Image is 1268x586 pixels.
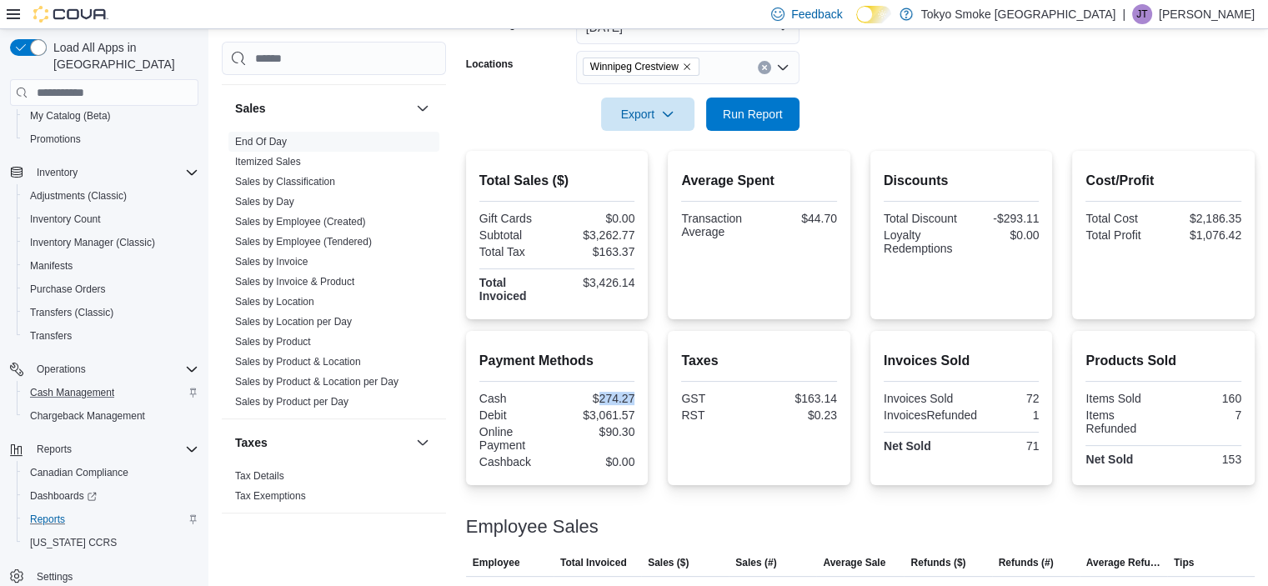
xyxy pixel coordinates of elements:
[965,228,1039,242] div: $0.00
[681,392,755,405] div: GST
[583,58,699,76] span: Winnipeg Crestview
[235,100,409,117] button: Sales
[884,228,958,255] div: Loyalty Redemptions
[17,208,205,231] button: Inventory Count
[479,245,554,258] div: Total Tax
[30,489,97,503] span: Dashboards
[30,163,84,183] button: Inventory
[1085,408,1160,435] div: Items Refunded
[1167,392,1241,405] div: 160
[479,455,554,468] div: Cashback
[3,161,205,184] button: Inventory
[30,536,117,549] span: [US_STATE] CCRS
[222,466,446,513] div: Taxes
[560,245,634,258] div: $163.37
[30,306,113,319] span: Transfers (Classic)
[479,276,527,303] strong: Total Invoiced
[23,326,78,346] a: Transfers
[23,106,118,126] a: My Catalog (Beta)
[30,236,155,249] span: Inventory Manager (Classic)
[1132,4,1152,24] div: Jade Thiessen
[235,296,314,308] a: Sales by Location
[23,233,198,253] span: Inventory Manager (Classic)
[235,490,306,502] a: Tax Exemptions
[735,556,776,569] span: Sales (#)
[479,408,554,422] div: Debit
[23,383,198,403] span: Cash Management
[23,533,123,553] a: [US_STATE] CCRS
[17,484,205,508] a: Dashboards
[235,215,366,228] span: Sales by Employee (Created)
[17,128,205,151] button: Promotions
[235,434,268,451] h3: Taxes
[466,517,599,537] h3: Employee Sales
[30,386,114,399] span: Cash Management
[235,236,372,248] a: Sales by Employee (Tendered)
[17,184,205,208] button: Adjustments (Classic)
[1085,392,1160,405] div: Items Sold
[682,62,692,72] button: Remove Winnipeg Crestview from selection in this group
[30,359,93,379] button: Operations
[23,256,198,276] span: Manifests
[479,212,554,225] div: Gift Cards
[1085,228,1160,242] div: Total Profit
[758,61,771,74] button: Clear input
[479,171,635,191] h2: Total Sales ($)
[235,395,348,408] span: Sales by Product per Day
[681,351,837,371] h2: Taxes
[37,443,72,456] span: Reports
[413,98,433,118] button: Sales
[17,508,205,531] button: Reports
[884,212,958,225] div: Total Discount
[681,408,755,422] div: RST
[1085,453,1133,466] strong: Net Sold
[23,106,198,126] span: My Catalog (Beta)
[235,376,398,388] a: Sales by Product & Location per Day
[479,425,554,452] div: Online Payment
[30,513,65,526] span: Reports
[235,434,409,451] button: Taxes
[560,228,634,242] div: $3,262.77
[590,58,679,75] span: Winnipeg Crestview
[648,556,689,569] span: Sales ($)
[235,136,287,148] a: End Of Day
[17,231,205,254] button: Inventory Manager (Classic)
[1167,408,1241,422] div: 7
[965,439,1039,453] div: 71
[235,276,354,288] a: Sales by Invoice & Product
[856,6,891,23] input: Dark Mode
[23,533,198,553] span: Washington CCRS
[681,212,755,238] div: Transaction Average
[23,233,162,253] a: Inventory Manager (Classic)
[30,439,78,459] button: Reports
[30,189,127,203] span: Adjustments (Classic)
[23,129,198,149] span: Promotions
[23,509,72,529] a: Reports
[23,256,79,276] a: Manifests
[23,209,198,229] span: Inventory Count
[23,326,198,346] span: Transfers
[823,556,885,569] span: Average Sale
[1167,453,1241,466] div: 153
[1085,171,1241,191] h2: Cost/Profit
[30,109,111,123] span: My Catalog (Beta)
[23,186,198,206] span: Adjustments (Classic)
[479,392,554,405] div: Cash
[560,276,634,289] div: $3,426.14
[1174,556,1194,569] span: Tips
[37,363,86,376] span: Operations
[235,195,294,208] span: Sales by Day
[17,278,205,301] button: Purchase Orders
[235,100,266,117] h3: Sales
[222,132,446,418] div: Sales
[560,556,627,569] span: Total Invoiced
[560,425,634,438] div: $90.30
[235,256,308,268] a: Sales by Invoice
[17,301,205,324] button: Transfers (Classic)
[23,383,121,403] a: Cash Management
[235,396,348,408] a: Sales by Product per Day
[30,163,198,183] span: Inventory
[33,6,108,23] img: Cova
[1086,556,1160,569] span: Average Refund
[235,216,366,228] a: Sales by Employee (Created)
